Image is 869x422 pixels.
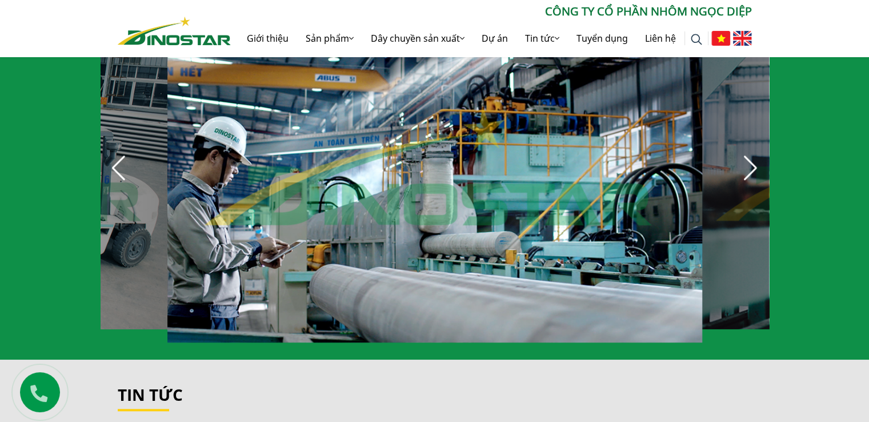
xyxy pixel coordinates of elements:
a: Nhôm Dinostar [118,14,231,45]
div: Next slide [738,156,763,181]
a: Tin tức [516,20,568,57]
a: Tin tức [118,384,183,405]
img: search [691,34,702,45]
a: Dây chuyền sản xuất [362,20,473,57]
a: Sản phẩm [297,20,362,57]
div: Previous slide [106,156,131,181]
div: 14 / 30 [167,8,702,343]
img: English [733,31,752,46]
a: Dự án [473,20,516,57]
a: Liên hệ [636,20,684,57]
img: Tiếng Việt [711,31,730,46]
a: Tuyển dụng [568,20,636,57]
img: Nhôm Dinostar [118,17,231,45]
a: Giới thiệu [238,20,297,57]
p: CÔNG TY CỔ PHẦN NHÔM NGỌC DIỆP [231,3,752,20]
